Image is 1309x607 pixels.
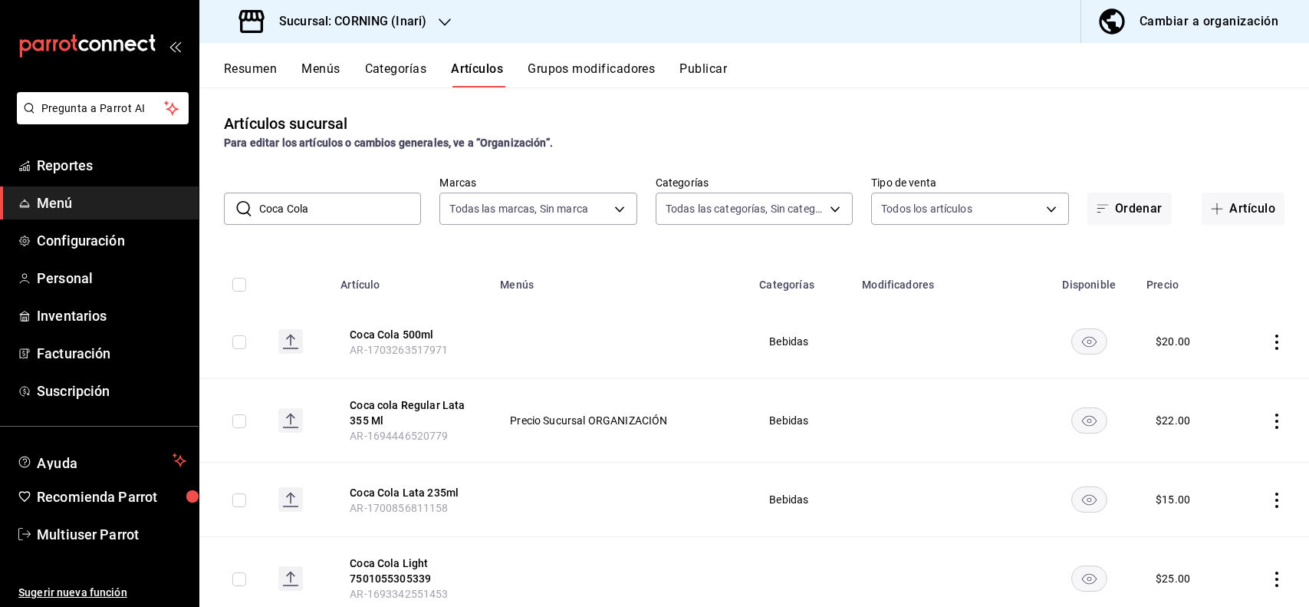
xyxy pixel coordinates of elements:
span: Precio Sucursal ORGANIZACIÓN [510,415,731,426]
h3: Sucursal: CORNING (Inari) [267,12,426,31]
span: AR-1694446520779 [350,430,448,442]
strong: Para editar los artículos o cambios generales, ve a “Organización”. [224,137,553,149]
span: AR-1703263517971 [350,344,448,356]
button: edit-product-location [350,556,472,586]
label: Marcas [439,177,636,188]
span: Bebidas [769,494,834,505]
button: actions [1269,572,1284,587]
label: Categorías [656,177,853,188]
a: Pregunta a Parrot AI [11,111,189,127]
button: Artículo [1202,193,1284,225]
button: Categorías [365,61,427,87]
span: AR-1700856811158 [350,502,448,514]
div: $ 15.00 [1156,492,1190,507]
span: Personal [37,268,186,289]
button: Publicar [679,61,727,87]
span: Suscripción [37,381,186,401]
div: Artículos sucursal [224,112,347,135]
span: Bebidas [769,336,834,347]
button: availability-product [1071,407,1107,434]
button: availability-product [1071,487,1107,513]
button: availability-product [1071,328,1107,355]
button: Ordenar [1087,193,1172,225]
button: Grupos modificadores [528,61,655,87]
button: Resumen [224,61,277,87]
th: Modificadores [853,256,1041,305]
button: edit-product-location [350,327,472,342]
div: $ 25.00 [1156,571,1190,586]
span: Pregunta a Parrot AI [41,101,165,117]
span: Todas las categorías, Sin categoría [666,201,824,216]
button: Menús [301,61,340,87]
button: edit-product-location [350,485,472,500]
span: Menú [37,193,186,213]
span: Inventarios [37,305,186,326]
div: $ 20.00 [1156,334,1190,349]
span: Bebidas [769,415,834,426]
span: Multiuser Parrot [37,524,186,545]
th: Disponible [1041,256,1137,305]
span: Facturación [37,343,186,364]
span: Ayuda [37,451,166,470]
span: Todas las marcas, Sin marca [449,201,588,216]
th: Menús [491,256,750,305]
button: availability-product [1071,566,1107,592]
div: Cambiar a organización [1140,11,1278,32]
button: actions [1269,414,1284,429]
th: Categorías [750,256,853,305]
button: actions [1269,335,1284,350]
input: Buscar artículo [259,193,421,224]
button: edit-product-location [350,398,472,428]
th: Precio [1137,256,1232,305]
button: open_drawer_menu [169,40,181,52]
span: Sugerir nueva función [18,585,186,601]
span: Todos los artículos [881,201,972,216]
span: Reportes [37,155,186,176]
div: navigation tabs [224,61,1309,87]
div: $ 22.00 [1156,413,1190,428]
button: Artículos [451,61,503,87]
th: Artículo [331,256,491,305]
button: Pregunta a Parrot AI [17,92,189,124]
label: Tipo de venta [871,177,1068,188]
button: actions [1269,493,1284,508]
span: Recomienda Parrot [37,487,186,507]
span: AR-1693342551453 [350,588,448,600]
span: Configuración [37,230,186,251]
